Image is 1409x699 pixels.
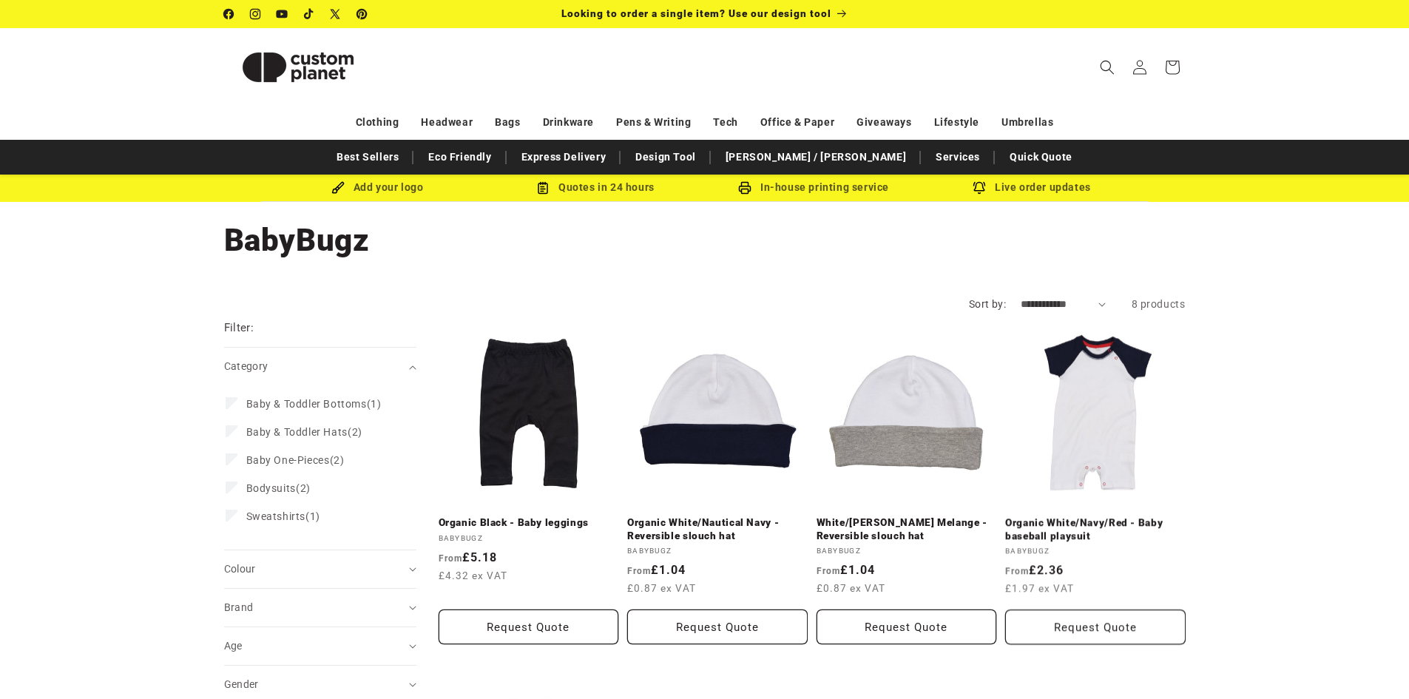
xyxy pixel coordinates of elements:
[268,178,487,197] div: Add your logo
[224,640,243,652] span: Age
[224,550,416,588] summary: Colour (0 selected)
[421,109,473,135] a: Headwear
[246,510,320,523] span: (1)
[246,398,367,410] span: Baby & Toddler Bottoms
[246,453,345,467] span: (2)
[331,181,345,195] img: Brush Icon
[718,144,913,170] a: [PERSON_NAME] / [PERSON_NAME]
[246,482,311,495] span: (2)
[1005,609,1186,644] button: Request Quote
[246,454,330,466] span: Baby One-Pieces
[616,109,691,135] a: Pens & Writing
[817,516,997,542] a: White/[PERSON_NAME] Melange - Reversible slouch hat
[973,181,986,195] img: Order updates
[218,28,377,106] a: Custom Planet
[1091,51,1124,84] summary: Search
[439,609,619,644] button: Request Quote
[856,109,911,135] a: Giveaways
[224,563,256,575] span: Colour
[224,589,416,627] summary: Brand (0 selected)
[969,298,1006,310] label: Sort by:
[1002,144,1080,170] a: Quick Quote
[923,178,1141,197] div: Live order updates
[421,144,499,170] a: Eco Friendly
[561,7,831,19] span: Looking to order a single item? Use our design tool
[487,178,705,197] div: Quotes in 24 hours
[224,601,254,613] span: Brand
[536,181,550,195] img: Order Updates Icon
[705,178,923,197] div: In-house printing service
[224,220,1186,260] h1: BabyBugz
[934,109,979,135] a: Lifestyle
[246,397,382,411] span: (1)
[329,144,406,170] a: Best Sellers
[713,109,737,135] a: Tech
[1005,516,1186,542] a: Organic White/Navy/Red - Baby baseball playsuit
[495,109,520,135] a: Bags
[628,144,703,170] a: Design Tool
[224,34,372,101] img: Custom Planet
[1001,109,1053,135] a: Umbrellas
[246,425,362,439] span: (2)
[224,348,416,385] summary: Category (0 selected)
[224,360,268,372] span: Category
[627,516,808,542] a: Organic White/Nautical Navy - Reversible slouch hat
[627,609,808,644] button: Request Quote
[246,426,348,438] span: Baby & Toddler Hats
[224,627,416,665] summary: Age (0 selected)
[738,181,751,195] img: In-house printing
[246,510,306,522] span: Sweatshirts
[224,320,254,337] h2: Filter:
[817,609,997,644] button: Request Quote
[439,516,619,530] a: Organic Black - Baby leggings
[928,144,987,170] a: Services
[1132,298,1186,310] span: 8 products
[760,109,834,135] a: Office & Paper
[356,109,399,135] a: Clothing
[543,109,594,135] a: Drinkware
[224,678,259,690] span: Gender
[514,144,614,170] a: Express Delivery
[246,482,296,494] span: Bodysuits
